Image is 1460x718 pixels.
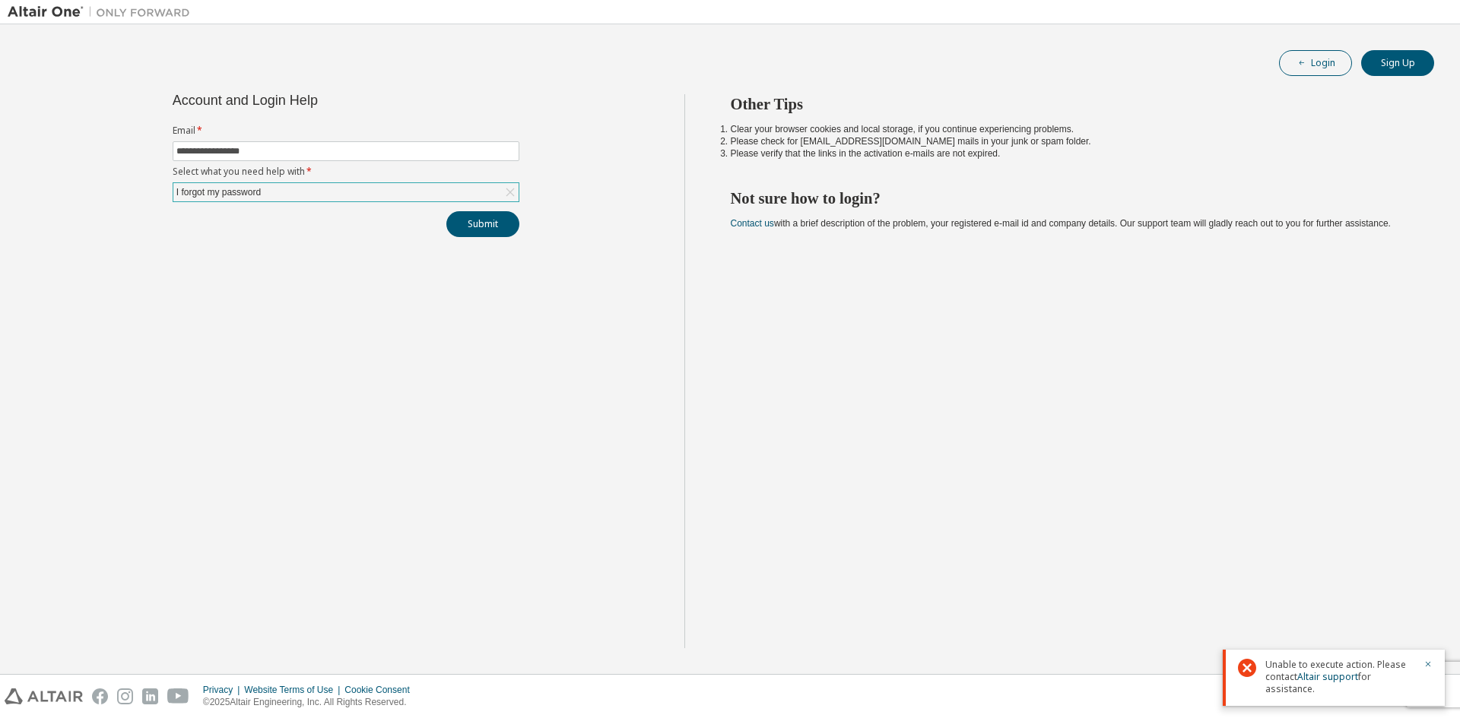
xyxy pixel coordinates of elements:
[1297,670,1358,683] a: Altair support
[731,218,774,229] a: Contact us
[731,123,1408,135] li: Clear your browser cookies and local storage, if you continue experiencing problems.
[8,5,198,20] img: Altair One
[174,184,263,201] div: I forgot my password
[731,94,1408,114] h2: Other Tips
[1265,659,1414,695] span: Unable to execute action. Please contact for assistance.
[731,147,1408,160] li: Please verify that the links in the activation e-mails are not expired.
[731,188,1408,208] h2: Not sure how to login?
[173,125,519,137] label: Email
[1361,50,1434,76] button: Sign Up
[173,166,519,178] label: Select what you need help with
[731,218,1391,229] span: with a brief description of the problem, your registered e-mail id and company details. Our suppo...
[92,688,108,704] img: facebook.svg
[203,684,244,696] div: Privacy
[731,135,1408,147] li: Please check for [EMAIL_ADDRESS][DOMAIN_NAME] mails in your junk or spam folder.
[344,684,418,696] div: Cookie Consent
[173,94,450,106] div: Account and Login Help
[5,688,83,704] img: altair_logo.svg
[1279,50,1352,76] button: Login
[167,688,189,704] img: youtube.svg
[203,696,419,709] p: © 2025 Altair Engineering, Inc. All Rights Reserved.
[244,684,344,696] div: Website Terms of Use
[117,688,133,704] img: instagram.svg
[142,688,158,704] img: linkedin.svg
[446,211,519,237] button: Submit
[173,183,519,201] div: I forgot my password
